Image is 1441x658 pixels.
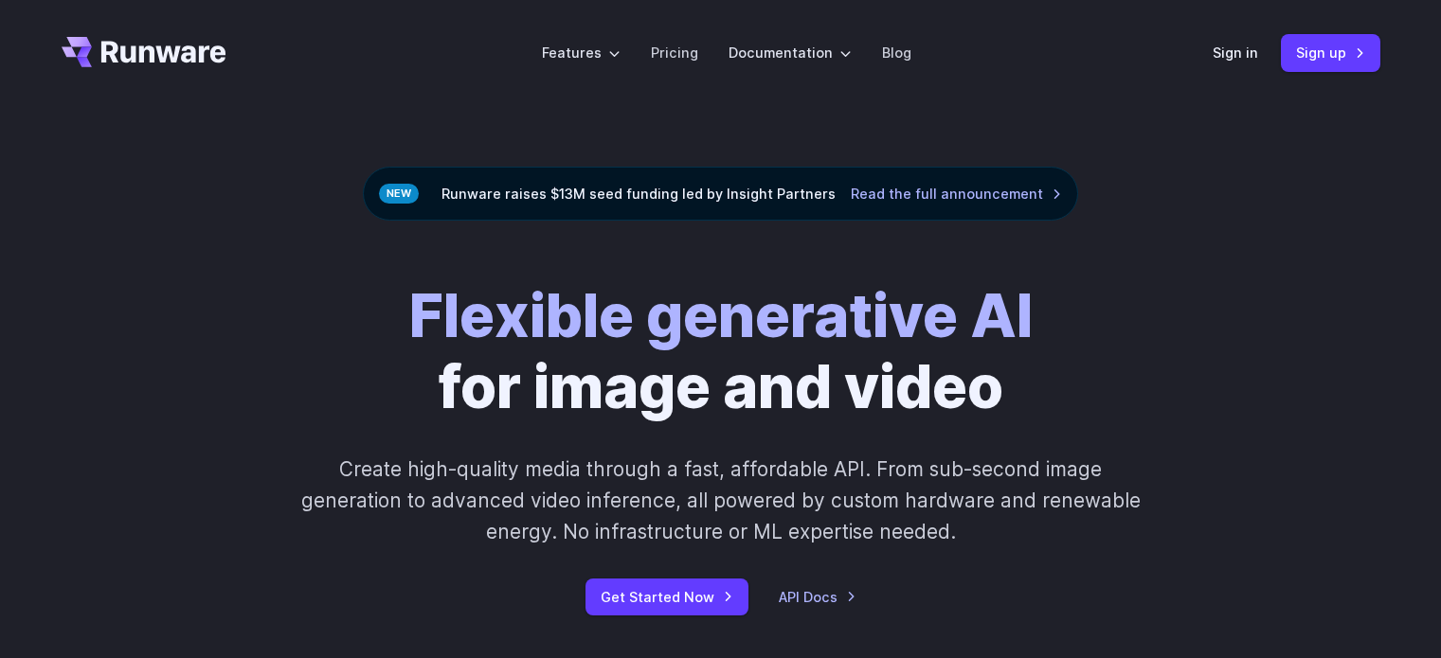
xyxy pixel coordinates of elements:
a: API Docs [779,586,856,608]
a: Sign up [1281,34,1380,71]
a: Get Started Now [585,578,748,615]
h1: for image and video [409,281,1033,423]
a: Go to / [62,37,226,67]
label: Features [542,42,621,63]
a: Blog [882,42,911,63]
strong: Flexible generative AI [409,280,1033,351]
div: Runware raises $13M seed funding led by Insight Partners [363,167,1078,221]
a: Pricing [651,42,698,63]
a: Read the full announcement [851,183,1062,205]
p: Create high-quality media through a fast, affordable API. From sub-second image generation to adv... [298,453,1143,548]
a: Sign in [1213,42,1258,63]
label: Documentation [729,42,852,63]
